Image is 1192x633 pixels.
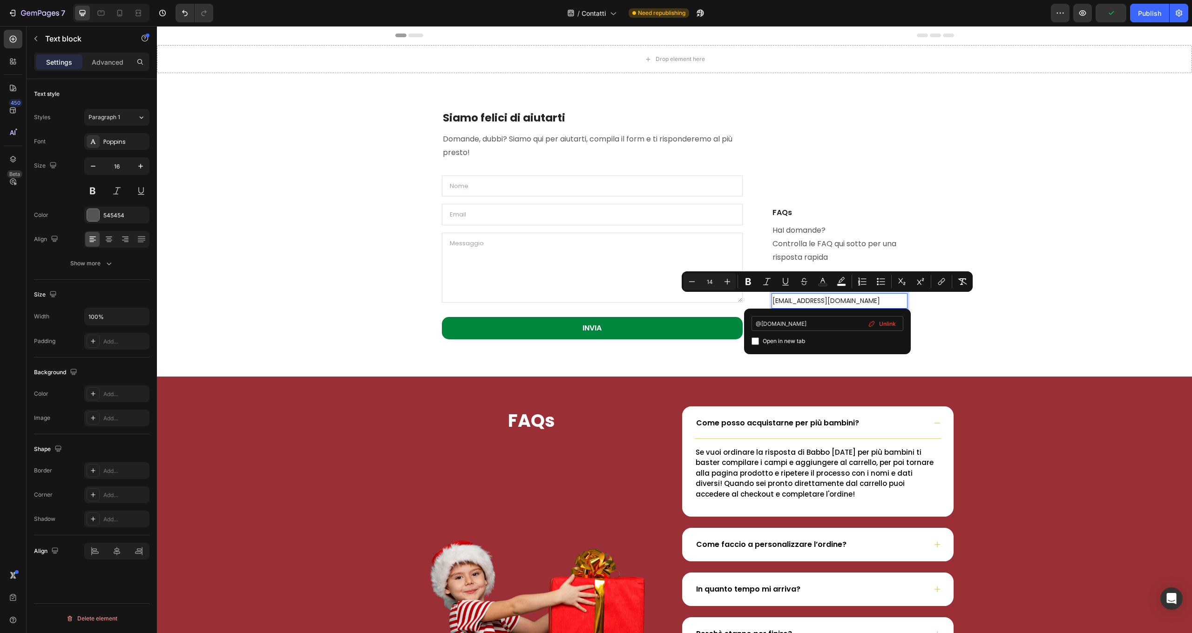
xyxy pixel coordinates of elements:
[103,138,147,146] div: Poppins
[66,613,117,624] div: Delete element
[34,312,49,321] div: Width
[34,611,149,626] button: Delete element
[34,390,48,398] div: Color
[34,491,53,499] div: Corner
[426,296,445,308] div: INVIA
[577,8,580,18] span: /
[45,33,124,44] p: Text block
[9,99,22,107] div: 450
[7,170,22,178] div: Beta
[70,259,114,268] div: Show more
[103,211,147,220] div: 545454
[34,337,55,345] div: Padding
[34,233,60,246] div: Align
[34,113,50,121] div: Styles
[88,113,120,121] span: Paragraph 1
[539,558,643,569] p: In quanto tempo mi arriva?
[85,308,149,325] input: Auto
[34,466,52,475] div: Border
[34,366,79,379] div: Background
[157,26,1192,633] iframe: Design area
[1130,4,1169,22] button: Publish
[615,250,750,263] h3: Inviaci un Email
[92,57,123,67] p: Advanced
[539,391,702,403] p: Come posso acquistarne per più bambini?
[638,9,685,17] span: Need republishing
[285,178,586,199] input: Email
[752,316,903,331] input: Paste link here
[84,109,149,126] button: Paragraph 1
[616,270,723,279] span: [EMAIL_ADDRESS][DOMAIN_NAME]
[1138,8,1161,18] div: Publish
[34,160,59,172] div: Size
[616,198,749,238] p: HaI domande? Controlla le FAQ qui sotto per una risposta rapida
[34,137,46,146] div: Font
[285,149,586,171] input: Nome
[238,380,511,409] h2: FAQs
[763,336,805,347] span: Open in new tab
[34,289,59,301] div: Size
[61,7,65,19] p: 7
[34,414,50,422] div: Image
[539,513,690,524] p: Come faccio a personalizzare l’ordine?
[539,421,783,474] p: Se vuoi ordinare la risposta di Babbo [DATE] per più bambini ti baster compilare i campi e aggiun...
[34,515,55,523] div: Shadow
[103,515,147,524] div: Add...
[682,271,973,292] div: Editor contextual toolbar
[103,491,147,499] div: Add...
[285,84,586,100] h2: Siamo felici di aiutarti
[1160,587,1183,610] div: Open Intercom Messenger
[103,337,147,346] div: Add...
[285,291,586,313] button: INVIA
[46,57,72,67] p: Settings
[34,255,149,272] button: Show more
[615,267,750,283] div: Rich Text Editor. Editing area: main
[103,467,147,475] div: Add...
[103,414,147,423] div: Add...
[616,181,749,192] p: FAQs
[539,602,635,613] p: Perchè stanno per finire?
[103,390,147,398] div: Add...
[499,29,548,37] div: Drop element here
[176,4,213,22] div: Undo/Redo
[879,319,896,329] span: Unlink
[34,211,48,219] div: Color
[582,8,606,18] span: Contatti
[286,107,585,134] p: Domande, dubbi? Siamo qui per aiutarti, compila il form e ti risponderemo al più presto!
[34,545,61,558] div: Align
[34,90,60,98] div: Text style
[4,4,69,22] button: 7
[34,443,64,456] div: Shape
